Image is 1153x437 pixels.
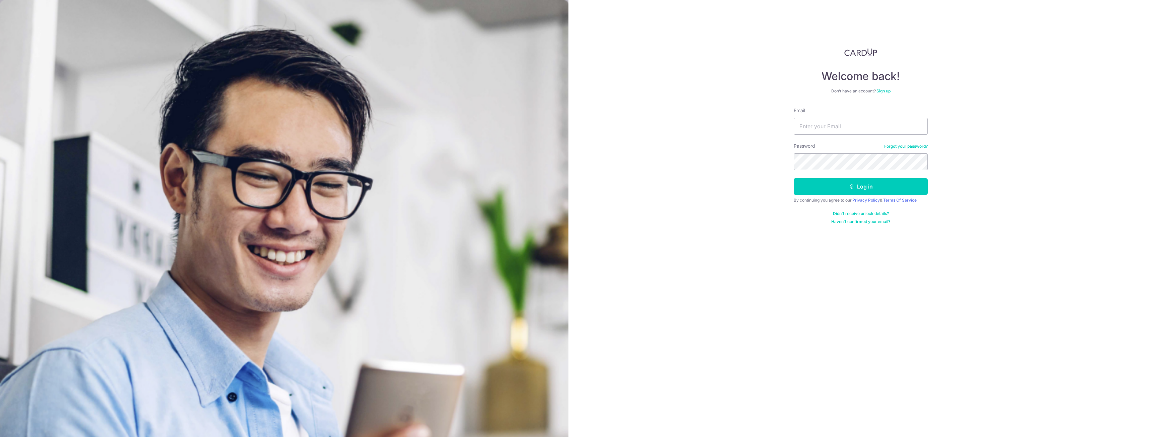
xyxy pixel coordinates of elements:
[794,198,928,203] div: By continuing you agree to our &
[794,143,815,149] label: Password
[833,211,889,216] a: Didn't receive unlock details?
[844,48,877,56] img: CardUp Logo
[884,144,928,149] a: Forgot your password?
[794,70,928,83] h4: Welcome back!
[876,88,891,93] a: Sign up
[831,219,890,224] a: Haven't confirmed your email?
[794,107,805,114] label: Email
[852,198,880,203] a: Privacy Policy
[794,88,928,94] div: Don’t have an account?
[794,178,928,195] button: Log in
[883,198,917,203] a: Terms Of Service
[794,118,928,135] input: Enter your Email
